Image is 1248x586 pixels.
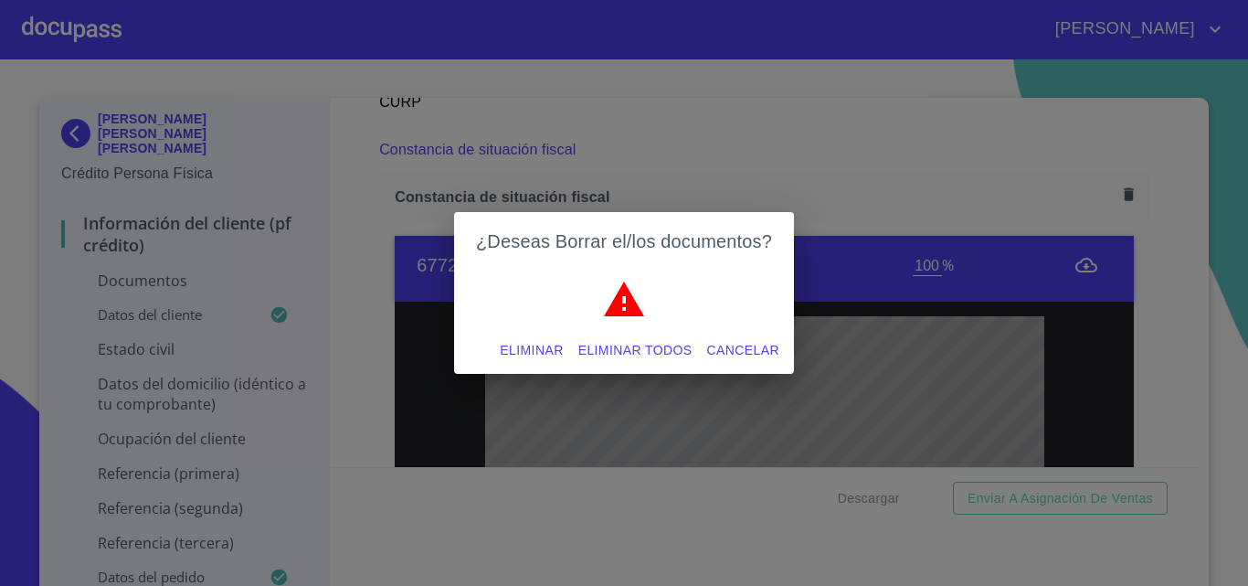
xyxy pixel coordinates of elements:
span: Eliminar todos [578,339,693,362]
button: Cancelar [700,334,787,368]
button: Eliminar [492,334,570,368]
h2: ¿Deseas Borrar el/los documentos? [476,227,772,256]
span: Eliminar [500,339,563,362]
span: Cancelar [707,339,779,362]
button: Eliminar todos [571,334,700,368]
